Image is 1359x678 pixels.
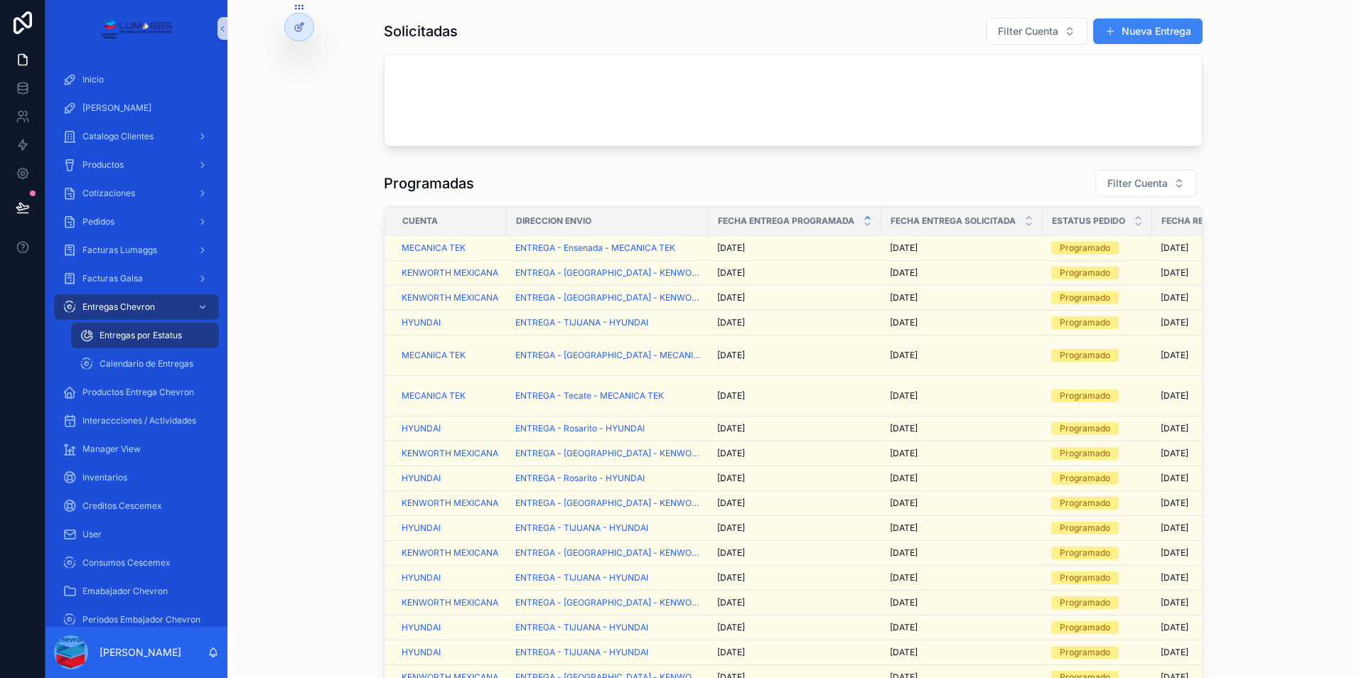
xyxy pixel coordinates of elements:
[515,267,700,279] a: ENTREGA - [GEOGRAPHIC_DATA] - KENWORTH MEXICANA
[1161,242,1294,254] a: [DATE]
[1051,291,1144,304] a: Programado
[402,473,441,484] span: HYUNDAI
[1161,390,1188,402] span: [DATE]
[1161,547,1294,559] a: [DATE]
[890,647,1034,658] a: [DATE]
[402,597,498,608] a: KENWORTH MEXICANA
[718,215,854,227] span: Fecha Entrega Programada
[402,242,466,254] a: MECANICA TEK
[1161,292,1294,303] a: [DATE]
[384,21,458,41] h1: Solicitadas
[402,547,498,559] a: KENWORTH MEXICANA
[515,473,700,484] a: ENTREGA - Rosarito - HYUNDAI
[890,448,1034,459] a: [DATE]
[998,24,1058,38] span: Filter Cuenta
[402,522,498,534] a: HYUNDAI
[515,317,648,328] a: ENTREGA - TIJUANA - HYUNDAI
[402,572,441,583] span: HYUNDAI
[1060,547,1110,559] div: Programado
[717,350,873,361] a: [DATE]
[1060,242,1110,254] div: Programado
[54,95,219,121] a: [PERSON_NAME]
[82,74,104,85] span: Inicio
[1161,215,1276,227] span: Fecha recepcion pedido
[1161,448,1188,459] span: [DATE]
[515,647,648,658] a: ENTREGA - TIJUANA - HYUNDAI
[1052,215,1125,227] span: Estatus Pedido
[717,267,873,279] a: [DATE]
[515,497,700,509] a: ENTREGA - [GEOGRAPHIC_DATA] - KENWORTH MEXICANA
[1051,522,1144,534] a: Programado
[516,215,591,227] span: Direccion Envio
[402,448,498,459] a: KENWORTH MEXICANA
[1161,317,1294,328] a: [DATE]
[100,330,182,341] span: Entregas por Estatus
[402,622,441,633] span: HYUNDAI
[54,436,219,462] a: Manager View
[1161,622,1188,633] span: [DATE]
[717,317,745,328] span: [DATE]
[1060,349,1110,362] div: Programado
[515,423,645,434] span: ENTREGA - Rosarito - HYUNDAI
[54,493,219,519] a: Creditos Cescemex
[1107,176,1168,190] span: Filter Cuenta
[717,448,873,459] a: [DATE]
[1161,473,1188,484] span: [DATE]
[890,572,1034,583] a: [DATE]
[1161,423,1188,434] span: [DATE]
[1060,422,1110,435] div: Programado
[717,317,873,328] a: [DATE]
[515,547,700,559] a: ENTREGA - [GEOGRAPHIC_DATA] - KENWORTH MEXICANA
[1161,522,1294,534] a: [DATE]
[402,390,466,402] a: MECANICA TEK
[402,647,441,658] a: HYUNDAI
[1051,316,1144,329] a: Programado
[54,380,219,405] a: Productos Entrega Chevron
[54,124,219,149] a: Catalogo Clientes
[717,597,873,608] a: [DATE]
[1093,18,1203,44] button: Nueva Entrega
[717,448,745,459] span: [DATE]
[82,529,102,540] span: User
[986,18,1087,45] button: Select Button
[402,317,441,328] a: HYUNDAI
[71,351,219,377] a: Calendario de Entregas
[717,572,873,583] a: [DATE]
[515,522,648,534] a: ENTREGA - TIJUANA - HYUNDAI
[515,350,700,361] a: ENTREGA - [GEOGRAPHIC_DATA] - MECANICA TEK
[515,622,648,633] a: ENTREGA - TIJUANA - HYUNDAI
[402,267,498,279] a: KENWORTH MEXICANA
[515,242,675,254] a: ENTREGA - Ensenada - MECANICA TEK
[890,647,918,658] span: [DATE]
[82,159,124,171] span: Productos
[82,586,168,597] span: Emabajador Chevron
[82,216,114,227] span: Pedidos
[717,597,745,608] span: [DATE]
[515,448,700,459] a: ENTREGA - [GEOGRAPHIC_DATA] - KENWORTH MEXICANA
[54,152,219,178] a: Productos
[1060,571,1110,584] div: Programado
[1161,572,1188,583] span: [DATE]
[1060,447,1110,460] div: Programado
[515,473,645,484] span: ENTREGA - Rosarito - HYUNDAI
[1060,472,1110,485] div: Programado
[890,473,918,484] span: [DATE]
[82,472,127,483] span: Inventarios
[890,423,918,434] span: [DATE]
[717,390,873,402] a: [DATE]
[82,557,171,569] span: Consumos Cescemex
[891,215,1016,227] span: Fecha Entrega Solicitada
[54,67,219,92] a: Inicio
[890,622,918,633] span: [DATE]
[890,473,1034,484] a: [DATE]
